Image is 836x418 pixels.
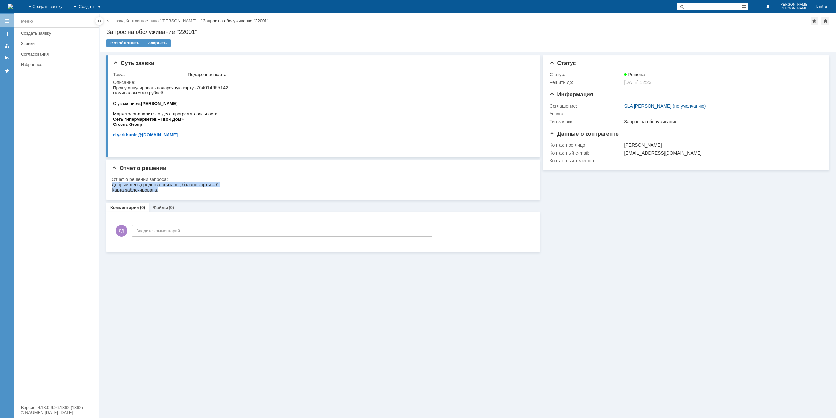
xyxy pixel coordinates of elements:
[21,52,95,57] div: Согласования
[549,60,576,66] span: Статус
[21,410,93,415] div: © NAUMEN [DATE]-[DATE]
[549,150,623,156] div: Контактный e-mail:
[203,18,268,23] div: Запрос на обслуживание "22001"
[549,142,623,148] div: Контактное лицо:
[110,205,139,210] a: Комментарии
[624,80,651,85] span: [DATE] 12:23
[780,3,809,7] span: [PERSON_NAME]
[741,3,748,9] span: Расширенный поиск
[21,17,33,25] div: Меню
[21,62,88,67] div: Избранное
[624,72,645,77] span: Решена
[21,31,95,36] div: Создать заявку
[116,225,127,237] span: ЯД
[25,47,65,52] span: @[DOMAIN_NAME]
[549,103,623,109] div: Соглашение:
[140,205,145,210] div: (0)
[549,158,623,163] div: Контактный телефон:
[624,150,819,156] div: [EMAIL_ADDRESS][DOMAIN_NAME]
[549,92,593,98] span: Информация
[549,131,619,137] span: Данные о контрагенте
[549,111,623,116] div: Услуга:
[106,29,829,35] div: Запрос на обслуживание "22001"
[113,80,531,85] div: Описание:
[2,52,12,63] a: Мои согласования
[821,17,829,25] div: Сделать домашней страницей
[18,39,98,49] a: Заявки
[153,205,168,210] a: Файлы
[21,41,95,46] div: Заявки
[169,205,174,210] div: (0)
[124,18,125,23] div: |
[549,72,623,77] div: Статус:
[624,142,819,148] div: [PERSON_NAME]
[28,16,65,21] b: [PERSON_NAME]
[113,72,186,77] div: Тема:
[624,103,706,109] a: SLA [PERSON_NAME] (по умолчанию)
[18,28,98,38] a: Создать заявку
[8,4,13,9] a: Перейти на домашнюю страницу
[16,37,29,42] span: Group
[126,18,203,23] div: /
[811,17,818,25] div: Добавить в избранное
[21,405,93,410] div: Версия: 4.18.0.9.26.1362 (1362)
[126,18,201,23] a: Контактное лицо "[PERSON_NAME]…
[112,177,531,182] div: Отчет о решении запроса:
[549,119,623,124] div: Тип заявки:
[112,18,124,23] a: Назад
[549,80,623,85] div: Решить до:
[8,4,13,9] img: logo
[113,60,154,66] span: Суть заявки
[2,41,12,51] a: Мои заявки
[2,29,12,39] a: Создать заявку
[624,119,819,124] div: Запрос на обслуживание
[18,49,98,59] a: Согласования
[112,165,166,171] span: Отчет о решении
[71,3,104,10] div: Создать
[95,17,103,25] div: Скрыть меню
[188,72,529,77] div: Подарочная карта
[780,7,809,10] span: [PERSON_NAME]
